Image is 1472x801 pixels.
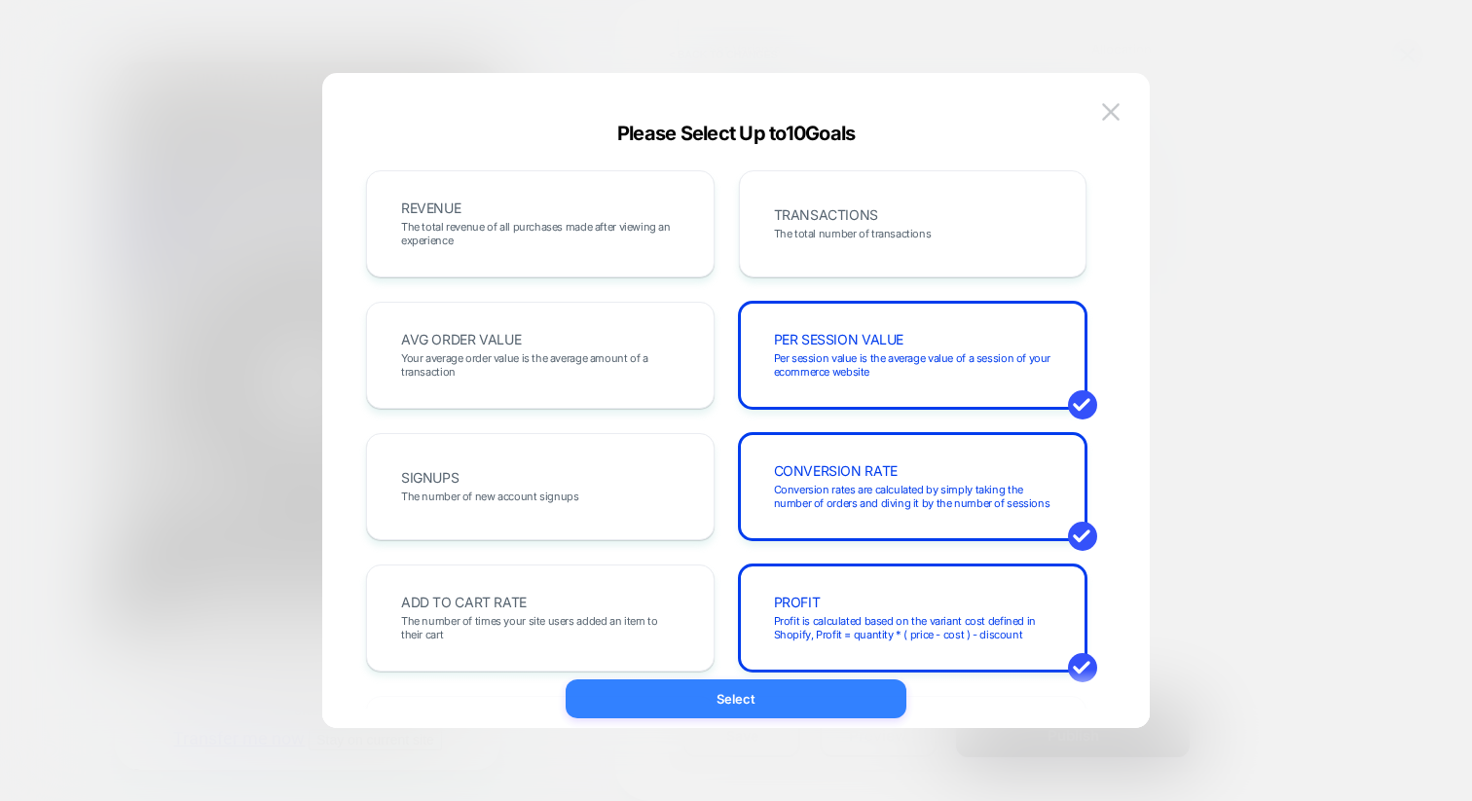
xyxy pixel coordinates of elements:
[617,122,856,145] span: Please Select Up to 10 Goals
[16,593,370,620] div: We see that you are in .
[1102,103,1120,120] img: close
[774,464,898,478] span: CONVERSION RATE
[774,208,878,222] span: TRANSACTIONS
[16,620,370,657] div: We've got your needs covered on our international site.
[401,220,680,247] span: The total revenue of all purchases made after viewing an experience
[774,483,1052,510] span: Conversion rates are calculated by simply taking the number of orders and diving it by the number...
[774,227,932,240] span: The total number of transactions
[276,593,333,620] span: Israel
[566,679,906,718] button: Select
[58,666,190,686] a: Transfer me now
[774,596,821,609] span: PROFIT
[774,614,1052,641] span: Profit is calculated based on the variant cost defined in Shopify, Profit = quantity * ( price - ...
[401,614,680,641] span: The number of times your site users added an item to their cart
[774,351,1052,379] span: Per session value is the average value of a session of your ecommerce website
[194,667,327,688] button: Stay on current site
[401,351,680,379] span: Your average order value is the average amount of a transaction
[774,333,904,346] span: PER SESSION VALUE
